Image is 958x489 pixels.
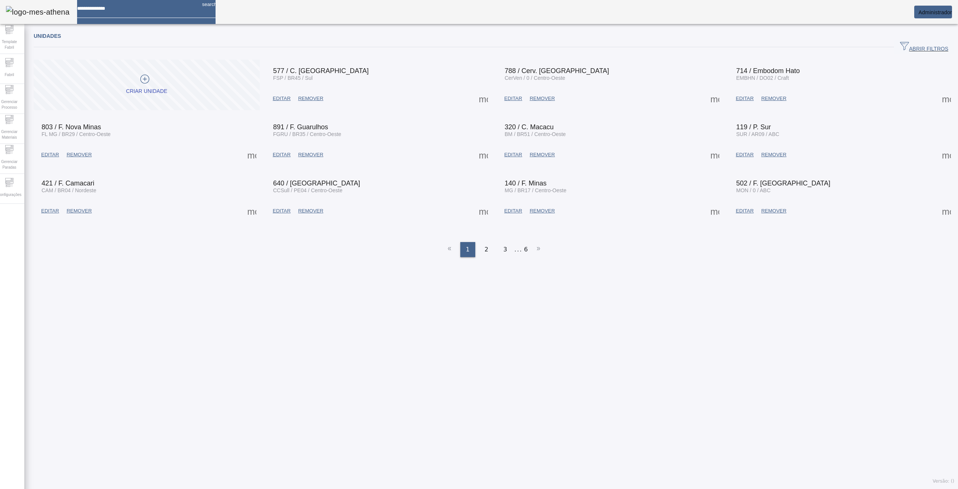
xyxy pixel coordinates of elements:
[736,151,754,159] span: EDITAR
[708,92,721,105] button: Mais
[37,148,63,162] button: EDITAR
[736,187,771,193] span: MON / 0 / ABC
[894,40,954,54] button: ABRIR FILTROS
[273,131,341,137] span: FGRU / BR35 / Centro-Oeste
[736,95,754,102] span: EDITAR
[918,9,952,15] span: Administrador
[736,123,771,131] span: 119 / P. Sur
[940,148,953,162] button: Mais
[736,67,800,75] span: 714 / Embodom Hato
[900,42,948,53] span: ABRIR FILTROS
[515,242,522,257] li: ...
[245,204,259,218] button: Mais
[42,187,96,193] span: CAM / BR04 / Nordeste
[42,131,111,137] span: FL MG / BR29 / Centro-Oeste
[940,204,953,218] button: Mais
[732,92,757,105] button: EDITAR
[736,131,779,137] span: SUR / AR09 / ABC
[273,67,369,75] span: 577 / C. [GEOGRAPHIC_DATA]
[524,242,528,257] li: 6
[708,148,721,162] button: Mais
[477,148,490,162] button: Mais
[41,151,59,159] span: EDITAR
[505,131,566,137] span: BM / BR51 / Centro-Oeste
[708,204,721,218] button: Mais
[505,187,567,193] span: MG / BR17 / Centro-Oeste
[37,204,63,218] button: EDITAR
[67,207,92,215] span: REMOVER
[736,207,754,215] span: EDITAR
[501,92,526,105] button: EDITAR
[34,60,260,110] button: Criar unidade
[42,123,101,131] span: 803 / F. Nova Minas
[295,148,327,162] button: REMOVER
[41,207,59,215] span: EDITAR
[761,207,786,215] span: REMOVER
[504,95,522,102] span: EDITAR
[273,179,360,187] span: 640 / [GEOGRAPHIC_DATA]
[505,179,547,187] span: 140 / F. Minas
[757,148,790,162] button: REMOVER
[298,95,323,102] span: REMOVER
[736,75,789,81] span: EMBHN / DO02 / Craft
[504,207,522,215] span: EDITAR
[273,187,342,193] span: CCSull / PE04 / Centro-Oeste
[530,207,555,215] span: REMOVER
[736,179,830,187] span: 502 / F. [GEOGRAPHIC_DATA]
[761,95,786,102] span: REMOVER
[269,204,295,218] button: EDITAR
[63,204,95,218] button: REMOVER
[273,95,291,102] span: EDITAR
[273,207,291,215] span: EDITAR
[732,148,757,162] button: EDITAR
[126,88,167,95] div: Criar unidade
[933,479,954,484] span: Versão: ()
[298,151,323,159] span: REMOVER
[245,148,259,162] button: Mais
[6,6,70,18] img: logo-mes-athena
[269,148,295,162] button: EDITAR
[526,204,558,218] button: REMOVER
[503,245,507,254] span: 3
[34,33,61,39] span: Unidades
[761,151,786,159] span: REMOVER
[940,92,953,105] button: Mais
[505,67,609,75] span: 788 / Cerv. [GEOGRAPHIC_DATA]
[67,151,92,159] span: REMOVER
[63,148,95,162] button: REMOVER
[2,70,16,80] span: Fabril
[505,75,565,81] span: CerVen / 0 / Centro-Oeste
[732,204,757,218] button: EDITAR
[477,92,490,105] button: Mais
[295,92,327,105] button: REMOVER
[273,75,313,81] span: FSP / BR45 / Sul
[501,148,526,162] button: EDITAR
[477,204,490,218] button: Mais
[501,204,526,218] button: EDITAR
[530,95,555,102] span: REMOVER
[526,148,558,162] button: REMOVER
[757,92,790,105] button: REMOVER
[530,151,555,159] span: REMOVER
[273,151,291,159] span: EDITAR
[295,204,327,218] button: REMOVER
[269,92,295,105] button: EDITAR
[504,151,522,159] span: EDITAR
[505,123,554,131] span: 320 / C. Macacu
[757,204,790,218] button: REMOVER
[526,92,558,105] button: REMOVER
[485,245,488,254] span: 2
[42,179,94,187] span: 421 / F. Camacari
[298,207,323,215] span: REMOVER
[273,123,328,131] span: 891 / F. Guarulhos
